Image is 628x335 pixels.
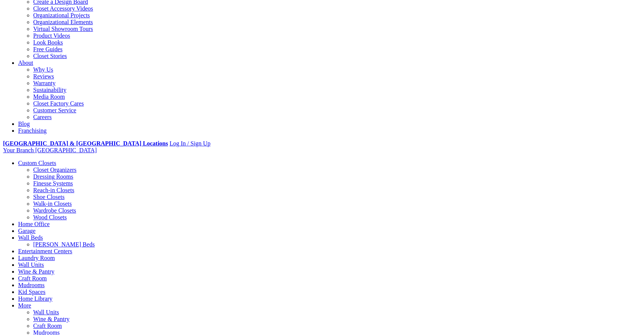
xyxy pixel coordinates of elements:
a: Garage [18,228,35,234]
a: Look Books [33,39,63,46]
a: Reach-in Closets [33,187,74,193]
a: Wood Closets [33,214,67,220]
a: Craft Room [33,323,62,329]
a: Finesse Systems [33,180,73,187]
span: [GEOGRAPHIC_DATA] [35,147,97,153]
a: Reviews [33,73,54,80]
a: [PERSON_NAME] Beds [33,241,95,248]
a: Closet Factory Cares [33,100,84,107]
a: Blog [18,121,30,127]
a: Craft Room [18,275,47,281]
a: Why Us [33,66,53,73]
a: Franchising [18,127,47,134]
a: Kid Spaces [18,289,45,295]
a: Laundry Room [18,255,55,261]
a: Closet Organizers [33,167,77,173]
a: Sustainability [33,87,66,93]
a: Shoe Closets [33,194,64,200]
a: [GEOGRAPHIC_DATA] & [GEOGRAPHIC_DATA] Locations [3,140,168,147]
a: More menu text will display only on big screen [18,302,31,309]
a: Dressing Rooms [33,173,73,180]
a: Wine & Pantry [18,268,54,275]
a: Organizational Elements [33,19,93,25]
a: Wall Beds [18,234,43,241]
a: Your Branch [GEOGRAPHIC_DATA] [3,147,97,153]
a: Mudrooms [18,282,45,288]
a: Customer Service [33,107,76,113]
a: Custom Closets [18,160,56,166]
a: Wall Units [18,262,44,268]
a: Closet Stories [33,53,67,59]
a: Wine & Pantry [33,316,69,322]
a: Home Office [18,221,50,227]
a: Careers [33,114,52,120]
a: Warranty [33,80,55,86]
a: Organizational Projects [33,12,90,18]
a: Entertainment Centers [18,248,72,254]
a: Closet Accessory Videos [33,5,93,12]
a: Product Videos [33,32,70,39]
span: Your Branch [3,147,34,153]
a: Virtual Showroom Tours [33,26,93,32]
a: Wall Units [33,309,59,315]
a: Home Library [18,295,52,302]
a: Free Guides [33,46,63,52]
a: Log In / Sign Up [169,140,210,147]
a: Media Room [33,93,65,100]
a: Wardrobe Closets [33,207,76,214]
a: Walk-in Closets [33,200,72,207]
a: About [18,60,33,66]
